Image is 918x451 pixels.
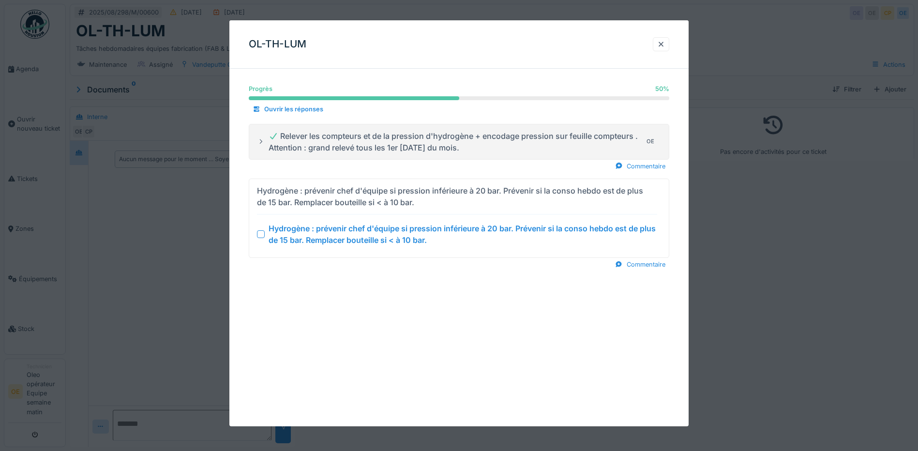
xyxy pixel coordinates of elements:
[249,96,669,100] progress: 50 %
[257,185,653,208] div: Hydrogène : prévenir chef d'équipe si pression inférieure à 20 bar. Prévenir si la conso hebdo es...
[644,135,657,149] div: OE
[249,84,272,93] div: Progrès
[611,258,669,271] div: Commentaire
[249,38,306,50] h3: OL-TH-LUM
[253,183,665,254] summary: Hydrogène : prévenir chef d'équipe si pression inférieure à 20 bar. Prévenir si la conso hebdo es...
[611,160,669,173] div: Commentaire
[269,223,657,246] div: Hydrogène : prévenir chef d'équipe si pression inférieure à 20 bar. Prévenir si la conso hebdo es...
[249,103,327,116] div: Ouvrir les réponses
[253,128,665,155] summary: Relever les compteurs et de la pression d'hydrogène + encodage pression sur feuille compteurs . A...
[269,130,640,153] div: Relever les compteurs et de la pression d'hydrogène + encodage pression sur feuille compteurs . A...
[655,84,669,93] div: 50 %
